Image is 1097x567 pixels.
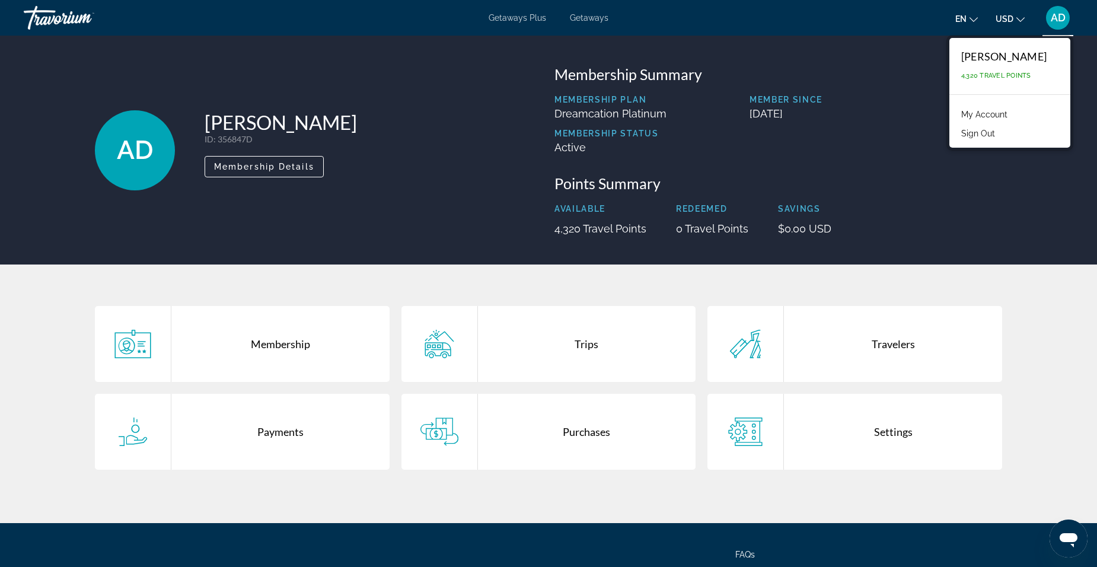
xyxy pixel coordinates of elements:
[1051,12,1066,24] span: AD
[955,14,967,24] span: en
[489,13,546,23] a: Getaways Plus
[784,306,1002,382] div: Travelers
[554,222,646,235] p: 4,320 Travel Points
[554,204,646,214] p: Available
[676,222,748,235] p: 0 Travel Points
[961,50,1047,63] div: [PERSON_NAME]
[554,65,1002,83] h3: Membership Summary
[401,306,696,382] a: Trips
[1050,520,1088,558] iframe: Button to launch messaging window
[676,204,748,214] p: Redeemed
[205,134,357,144] p: : 356847D
[778,204,831,214] p: Savings
[205,158,324,171] a: Membership Details
[554,174,1002,192] h3: Points Summary
[570,13,608,23] a: Getaways
[214,162,314,171] span: Membership Details
[554,95,667,104] p: Membership Plan
[554,141,667,154] p: Active
[961,72,1031,79] span: 4,320 Travel Points
[478,394,696,470] div: Purchases
[955,10,978,27] button: Change language
[171,394,390,470] div: Payments
[478,306,696,382] div: Trips
[735,550,755,559] a: FAQs
[955,126,1001,141] button: Sign Out
[401,394,696,470] a: Purchases
[205,134,213,144] span: ID
[24,2,142,33] a: Travorium
[1042,5,1073,30] button: User Menu
[117,135,154,165] span: AD
[707,394,1002,470] a: Settings
[955,107,1013,122] a: My Account
[95,306,390,382] a: Membership
[707,306,1002,382] a: Travelers
[996,14,1013,24] span: USD
[750,107,1002,120] p: [DATE]
[205,110,357,134] h1: [PERSON_NAME]
[784,394,1002,470] div: Settings
[554,107,667,120] p: Dreamcation Platinum
[95,394,390,470] a: Payments
[171,306,390,382] div: Membership
[205,156,324,177] button: Membership Details
[778,222,831,235] p: $0.00 USD
[996,10,1025,27] button: Change currency
[750,95,1002,104] p: Member Since
[554,129,667,138] p: Membership Status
